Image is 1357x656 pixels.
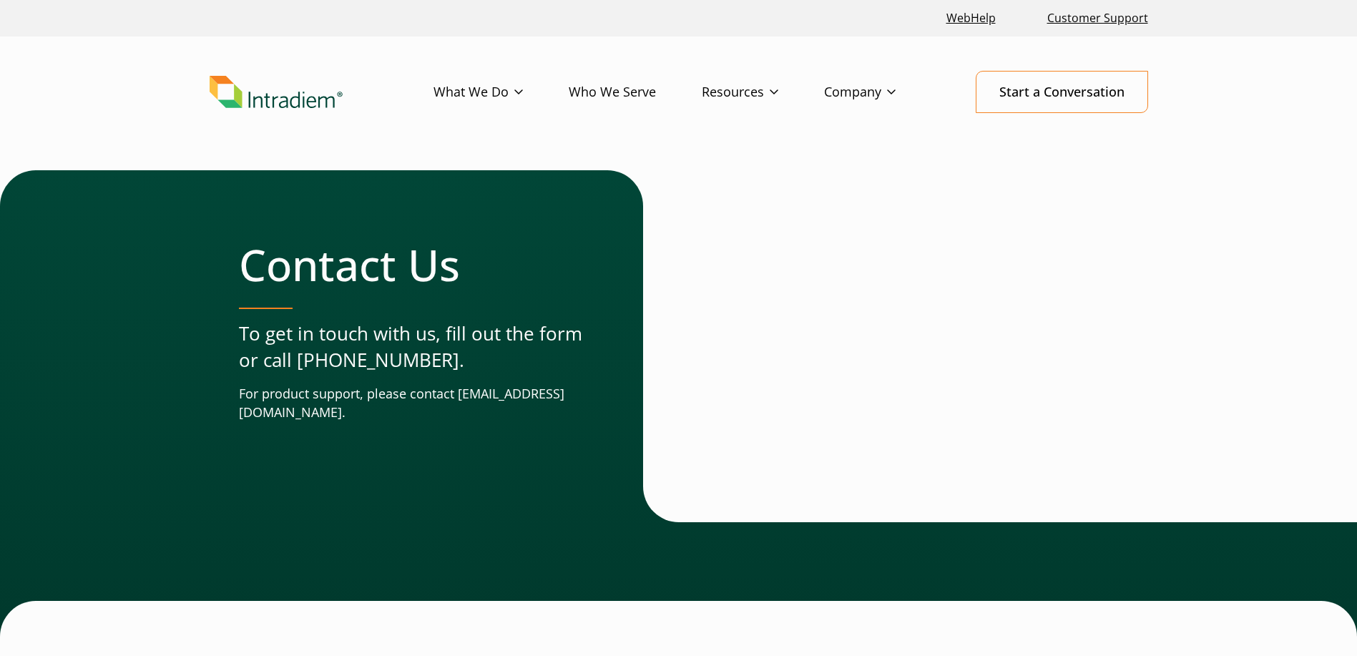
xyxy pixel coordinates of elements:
p: To get in touch with us, fill out the form or call [PHONE_NUMBER]. [239,320,586,374]
img: Intradiem [210,76,343,109]
h1: Contact Us [239,239,586,290]
a: Link to homepage of Intradiem [210,76,433,109]
a: Start a Conversation [976,71,1148,113]
iframe: Contact Form [708,193,1119,495]
p: For product support, please contact [EMAIL_ADDRESS][DOMAIN_NAME]. [239,385,586,422]
a: Company [824,72,941,113]
a: Customer Support [1042,3,1154,34]
a: What We Do [433,72,569,113]
a: Who We Serve [569,72,702,113]
a: Link opens in a new window [941,3,1001,34]
a: Resources [702,72,824,113]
